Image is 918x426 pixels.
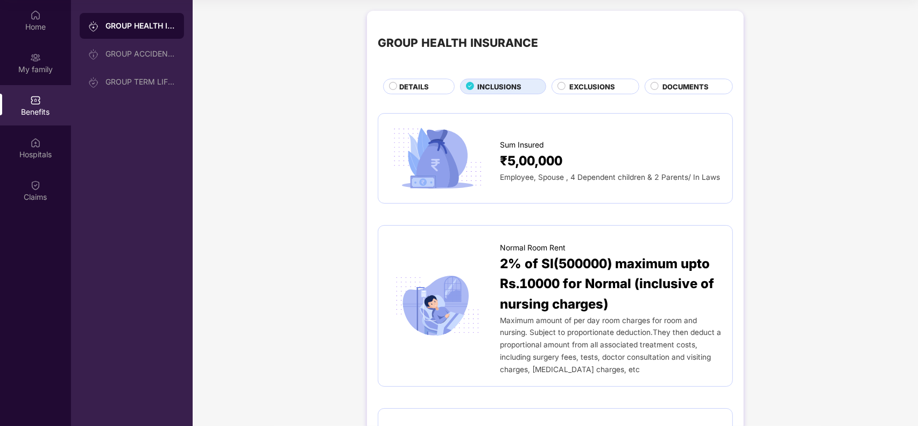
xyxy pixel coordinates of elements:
[500,173,720,181] span: Employee, Spouse , 4 Dependent children & 2 Parents/ In Laws
[88,77,99,88] img: svg+xml;base64,PHN2ZyB3aWR0aD0iMjAiIGhlaWdodD0iMjAiIHZpZXdCb3g9IjAgMCAyMCAyMCIgZmlsbD0ibm9uZSIgeG...
[389,124,486,192] img: icon
[30,95,41,106] img: svg+xml;base64,PHN2ZyBpZD0iQmVuZWZpdHMiIHhtbG5zPSJodHRwOi8vd3d3LnczLm9yZy8yMDAwL3N2ZyIgd2lkdGg9Ij...
[500,316,721,374] span: Maximum amount of per day room charges for room and nursing. Subject to proportionate deduction.T...
[399,81,429,92] span: DETAILS
[88,21,99,32] img: svg+xml;base64,PHN2ZyB3aWR0aD0iMjAiIGhlaWdodD0iMjAiIHZpZXdCb3g9IjAgMCAyMCAyMCIgZmlsbD0ibm9uZSIgeG...
[88,49,99,60] img: svg+xml;base64,PHN2ZyB3aWR0aD0iMjAiIGhlaWdodD0iMjAiIHZpZXdCb3g9IjAgMCAyMCAyMCIgZmlsbD0ibm9uZSIgeG...
[105,50,175,58] div: GROUP ACCIDENTAL INSURANCE
[389,272,486,340] img: icon
[500,151,562,171] span: ₹5,00,000
[105,20,175,31] div: GROUP HEALTH INSURANCE
[569,81,615,92] span: EXCLUSIONS
[500,242,566,254] span: Normal Room Rent
[378,34,538,52] div: GROUP HEALTH INSURANCE
[478,81,522,92] span: INCLUSIONS
[30,180,41,191] img: svg+xml;base64,PHN2ZyBpZD0iQ2xhaW0iIHhtbG5zPSJodHRwOi8vd3d3LnczLm9yZy8yMDAwL3N2ZyIgd2lkdGg9IjIwIi...
[662,81,709,92] span: DOCUMENTS
[30,52,41,63] img: svg+xml;base64,PHN2ZyB3aWR0aD0iMjAiIGhlaWdodD0iMjAiIHZpZXdCb3g9IjAgMCAyMCAyMCIgZmlsbD0ibm9uZSIgeG...
[30,10,41,20] img: svg+xml;base64,PHN2ZyBpZD0iSG9tZSIgeG1sbnM9Imh0dHA6Ly93d3cudzMub3JnLzIwMDAvc3ZnIiB3aWR0aD0iMjAiIG...
[30,137,41,148] img: svg+xml;base64,PHN2ZyBpZD0iSG9zcGl0YWxzIiB4bWxucz0iaHR0cDovL3d3dy53My5vcmcvMjAwMC9zdmciIHdpZHRoPS...
[500,254,722,315] span: 2% of SI(500000) maximum upto Rs.10000 for Normal (inclusive of nursing charges)
[500,139,544,151] span: Sum Insured
[105,78,175,86] div: GROUP TERM LIFE INSURANCE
